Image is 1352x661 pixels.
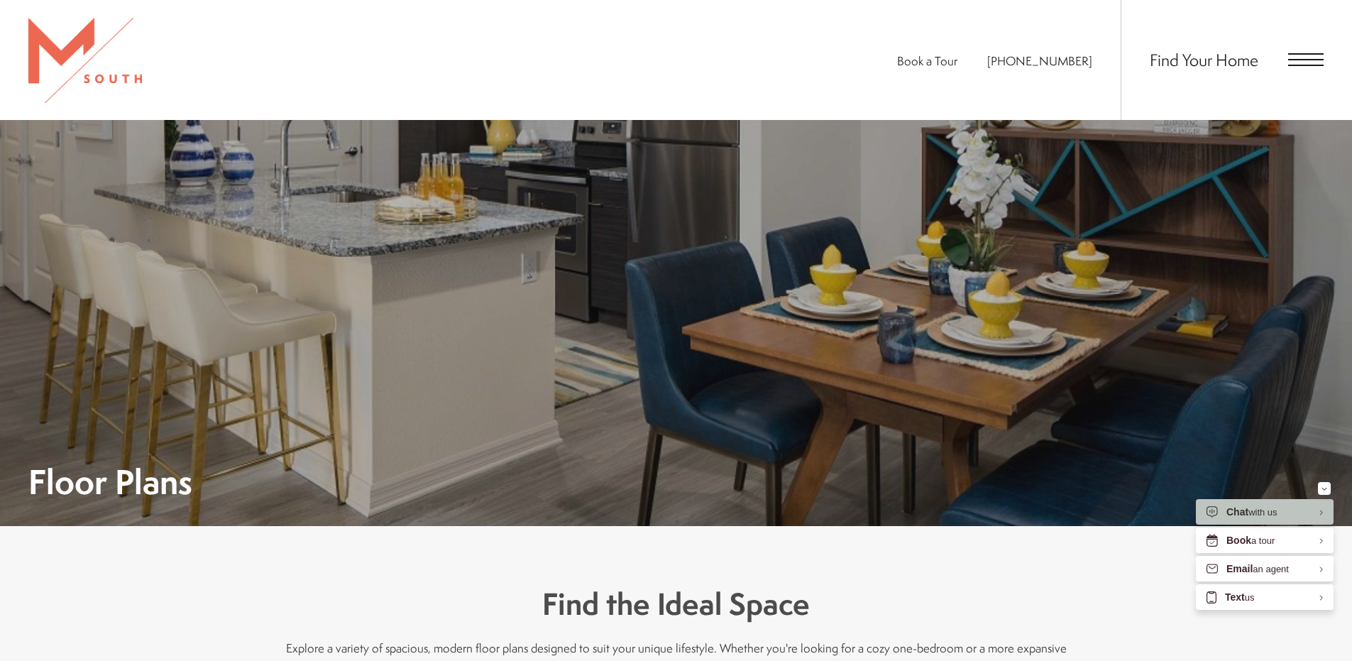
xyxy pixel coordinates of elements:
[286,583,1067,626] h3: Find the Ideal Space
[987,53,1092,69] span: [PHONE_NUMBER]
[28,466,192,498] h1: Floor Plans
[987,53,1092,69] a: Call Us at 813-570-8014
[897,53,957,69] a: Book a Tour
[1288,53,1324,66] button: Open Menu
[1150,48,1258,71] a: Find Your Home
[28,18,142,103] img: MSouth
